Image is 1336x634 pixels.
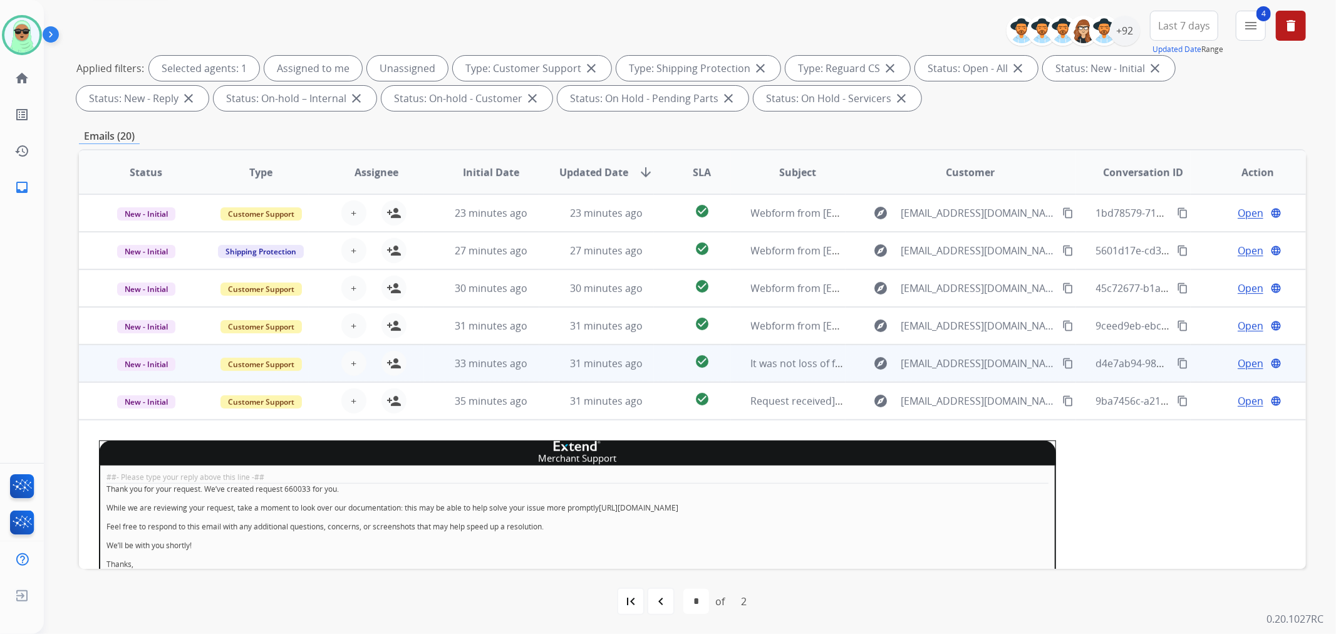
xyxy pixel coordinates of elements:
[455,281,527,295] span: 30 minutes ago
[873,356,888,371] mat-icon: explore
[106,472,1049,483] div: ##- Please type your reply above this line -##
[351,393,356,408] span: +
[341,313,366,338] button: +
[1152,44,1223,55] span: Range
[341,276,366,301] button: +
[455,319,527,333] span: 31 minutes ago
[355,165,398,180] span: Assignee
[386,318,401,333] mat-icon: person_add
[1062,283,1074,294] mat-icon: content_copy
[4,18,39,53] img: avatar
[638,165,653,180] mat-icon: arrow_downward
[214,86,376,111] div: Status: On-hold – Internal
[1147,61,1163,76] mat-icon: close
[915,56,1038,81] div: Status: Open - All
[14,143,29,158] mat-icon: history
[117,283,175,296] span: New - Initial
[100,451,1056,465] td: Merchant Support
[751,319,1035,333] span: Webform from [EMAIL_ADDRESS][DOMAIN_NAME] on [DATE]
[570,319,643,333] span: 31 minutes ago
[341,388,366,413] button: +
[1270,207,1282,219] mat-icon: language
[453,56,611,81] div: Type: Customer Support
[570,394,643,408] span: 31 minutes ago
[1270,283,1282,294] mat-icon: language
[751,244,1035,257] span: Webform from [EMAIL_ADDRESS][DOMAIN_NAME] on [DATE]
[570,206,643,220] span: 23 minutes ago
[463,165,519,180] span: Initial Date
[525,91,540,106] mat-icon: close
[1043,56,1175,81] div: Status: New - Initial
[1096,281,1288,295] span: 45c72677-b1a3-4596-bd18-e59f4b422ae8
[1270,358,1282,369] mat-icon: language
[1238,318,1263,333] span: Open
[1177,207,1188,219] mat-icon: content_copy
[220,395,302,408] span: Customer Support
[751,394,1121,408] span: Request received] Resolve the issue and log your decision. ͏‌ ͏‌ ͏‌ ͏‌ ͏‌ ͏‌ ͏‌ ͏‌ ͏‌ ͏‌ ͏‌ ͏‌ ͏‌...
[76,86,209,111] div: Status: New - Reply
[106,540,1049,551] p: We’ll be with you shortly!
[715,594,725,609] div: of
[1238,243,1263,258] span: Open
[751,356,857,370] span: It was not loss of foam
[894,91,909,106] mat-icon: close
[901,243,1055,258] span: [EMAIL_ADDRESS][DOMAIN_NAME]
[117,207,175,221] span: New - Initial
[1256,6,1271,21] span: 4
[351,318,356,333] span: +
[1152,44,1201,55] button: Updated Date
[901,281,1055,296] span: [EMAIL_ADDRESS][DOMAIN_NAME]
[1238,393,1263,408] span: Open
[1236,11,1266,41] button: 4
[76,61,144,76] p: Applied filters:
[946,165,995,180] span: Customer
[455,244,527,257] span: 27 minutes ago
[1096,356,1288,370] span: d4e7ab94-9869-4868-b890-27328e7963f7
[351,243,356,258] span: +
[557,86,748,111] div: Status: On Hold - Pending Parts
[14,180,29,195] mat-icon: inbox
[351,205,356,221] span: +
[1270,320,1282,331] mat-icon: language
[693,165,711,180] span: SLA
[264,56,362,81] div: Assigned to me
[1062,358,1074,369] mat-icon: content_copy
[117,245,175,258] span: New - Initial
[751,206,1035,220] span: Webform from [EMAIL_ADDRESS][DOMAIN_NAME] on [DATE]
[1238,281,1263,296] span: Open
[695,241,710,256] mat-icon: check_circle
[1177,320,1188,331] mat-icon: content_copy
[599,502,678,513] a: [URL][DOMAIN_NAME]
[220,320,302,333] span: Customer Support
[901,318,1055,333] span: [EMAIL_ADDRESS][DOMAIN_NAME]
[14,107,29,122] mat-icon: list_alt
[1238,356,1263,371] span: Open
[351,281,356,296] span: +
[873,243,888,258] mat-icon: explore
[554,441,601,451] img: company logo
[570,244,643,257] span: 27 minutes ago
[653,594,668,609] mat-icon: navigate_before
[1062,320,1074,331] mat-icon: content_copy
[1177,283,1188,294] mat-icon: content_copy
[117,395,175,408] span: New - Initial
[731,589,757,614] div: 2
[1177,395,1188,407] mat-icon: content_copy
[1283,18,1298,33] mat-icon: delete
[386,205,401,221] mat-icon: person_add
[218,245,304,258] span: Shipping Protection
[106,502,1049,514] p: While we are reviewing your request, take a moment to look over our documentation: this may be ab...
[559,165,628,180] span: Updated Date
[455,394,527,408] span: 35 minutes ago
[901,393,1055,408] span: [EMAIL_ADDRESS][DOMAIN_NAME]
[386,393,401,408] mat-icon: person_add
[570,356,643,370] span: 31 minutes ago
[149,56,259,81] div: Selected agents: 1
[751,281,1035,295] span: Webform from [EMAIL_ADDRESS][DOMAIN_NAME] on [DATE]
[1096,244,1285,257] span: 5601d17e-cd35-4406-ba21-e6f8e090726f
[873,318,888,333] mat-icon: explore
[695,392,710,407] mat-icon: check_circle
[117,358,175,371] span: New - Initial
[873,281,888,296] mat-icon: explore
[695,316,710,331] mat-icon: check_circle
